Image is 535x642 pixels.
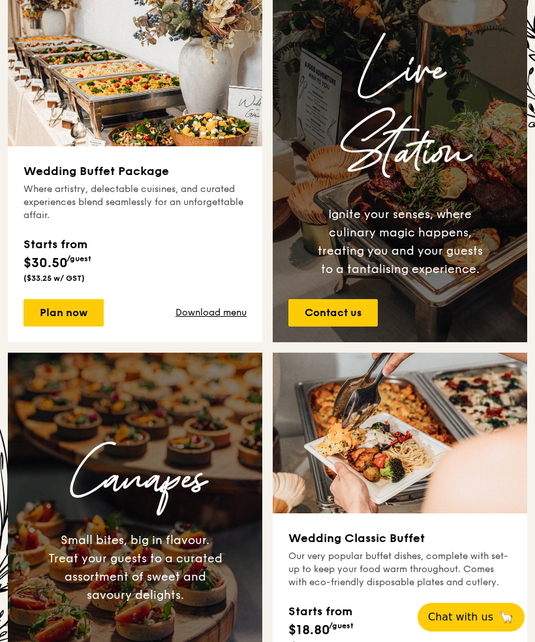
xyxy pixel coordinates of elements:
h3: Canapes [18,438,252,521]
div: Ignite your senses, where culinary magic happens, treating you and your guests to a tantalising e... [313,205,487,278]
button: Chat with us🦙 [418,603,525,632]
h3: Wedding Classic Buffet [288,529,512,547]
div: $30.50 [23,235,91,273]
span: /guest [329,621,354,630]
h3: Wedding Buffet Package [23,162,247,180]
div: ($33.25 w/ GST) [23,273,91,283]
span: Chat with us [428,609,493,625]
img: grain-wedding-classic-buffet-thumbnail.jpg [273,353,527,513]
h3: Live Station [283,29,517,195]
div: Starts from [23,235,91,253]
a: Plan now [23,299,104,327]
div: Where artistry, delectable cuisines, and curated experiences blend seamlessly for an unforgettabl... [23,183,247,222]
span: 🦙 [498,609,514,625]
a: Download menu [176,306,247,319]
div: Starts from [288,602,354,620]
div: Small bites, big in flavour. Treat your guests to a curated assortment of sweet and savoury delig... [48,531,222,604]
span: /guest [67,254,91,263]
div: $18.80 [288,602,354,640]
div: Our very popular buffet dishes, complete with set-up to keep your food warm throughout. Comes wit... [288,550,512,589]
a: Contact us [288,299,378,327]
